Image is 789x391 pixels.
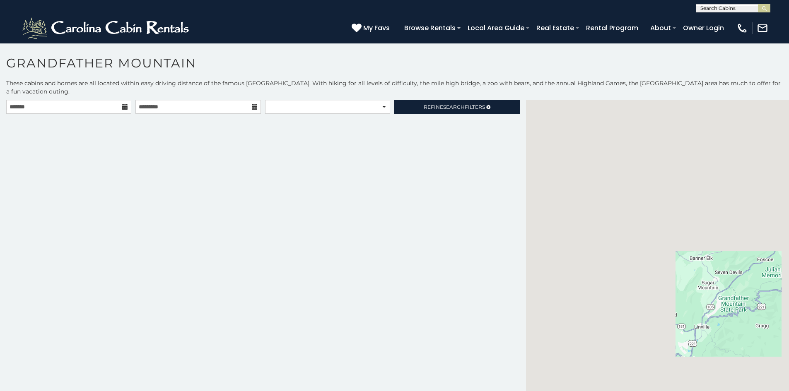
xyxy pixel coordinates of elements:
[757,22,768,34] img: mail-regular-white.png
[679,21,728,35] a: Owner Login
[424,104,485,110] span: Refine Filters
[443,104,465,110] span: Search
[400,21,460,35] a: Browse Rentals
[394,100,519,114] a: RefineSearchFilters
[21,16,193,41] img: White-1-2.png
[363,23,390,33] span: My Favs
[582,21,642,35] a: Rental Program
[646,21,675,35] a: About
[532,21,578,35] a: Real Estate
[736,22,748,34] img: phone-regular-white.png
[463,21,528,35] a: Local Area Guide
[352,23,392,34] a: My Favs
